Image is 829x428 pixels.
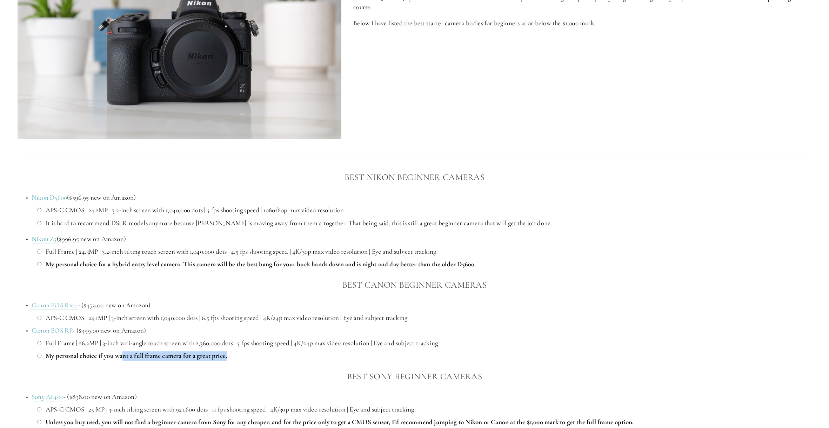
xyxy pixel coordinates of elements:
p: APS-C CMOS | 24.2MP | 3.2-inch screen with 1,040,000 dots | 5 fps shooting speed | 1080/60p max v... [46,206,811,215]
p: APS-C CMOS | 24.1MP | 3-inch screen with 1,040,000 dots | 6.5 fps shooting speed | 4K/24p max vid... [46,313,811,323]
h3: Best Nikon Beginner Cameras [18,170,811,184]
h3: Best Sony Beginner Cameras [18,369,811,383]
strong: Unless you buy used, you will not find a beginner camera from Sony for any cheaper; and for the p... [46,418,634,426]
p: - ($898.00 new on Amazon) [32,392,811,402]
p: Full Frame | 26.2MP | 3-inch vari-angle touch screen with 2,360,000 dots | 5 fps shooting speed |... [46,339,811,348]
h3: Best Canon Beginner Cameras [18,278,811,292]
a: Canon EOS RP [32,326,73,335]
p: It is hard to recommend DSLR models anymore because [PERSON_NAME] is moving away from them altoge... [46,219,811,228]
a: Canon EOS R100 [32,301,78,310]
strong: My personal choice for a hybrid entry level camera. This camera will be the best bang for your bu... [46,260,476,268]
p: APS-C CMOS | 25 MP | 3-inch tilting screen with 921,600 dots | 11 fps shooting speed | 4K/30p max... [46,405,811,414]
p: - ($479.00 new on Amazon) [32,301,811,310]
strong: My personal choice if you want a full frame camera for a great price. [46,352,227,360]
p: Full Frame | 24.3MP | 3.2-inch tilting touch screen with 1,040,000 dots | 4.5 fps shooting speed ... [46,247,811,256]
a: Sony A6400 [32,393,63,401]
p: ($996.95 new on Amazon) [32,234,811,244]
p: Below I have listed the best starter camera bodies for beginners at or below the $1,000 mark. [18,19,811,28]
a: Nikon Z5 [32,235,57,243]
p: - ($999.00 new on Amazon) [32,326,811,335]
p: ($596.95 new on Amazon) [32,193,811,202]
a: Nikon D5600 [32,193,67,202]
